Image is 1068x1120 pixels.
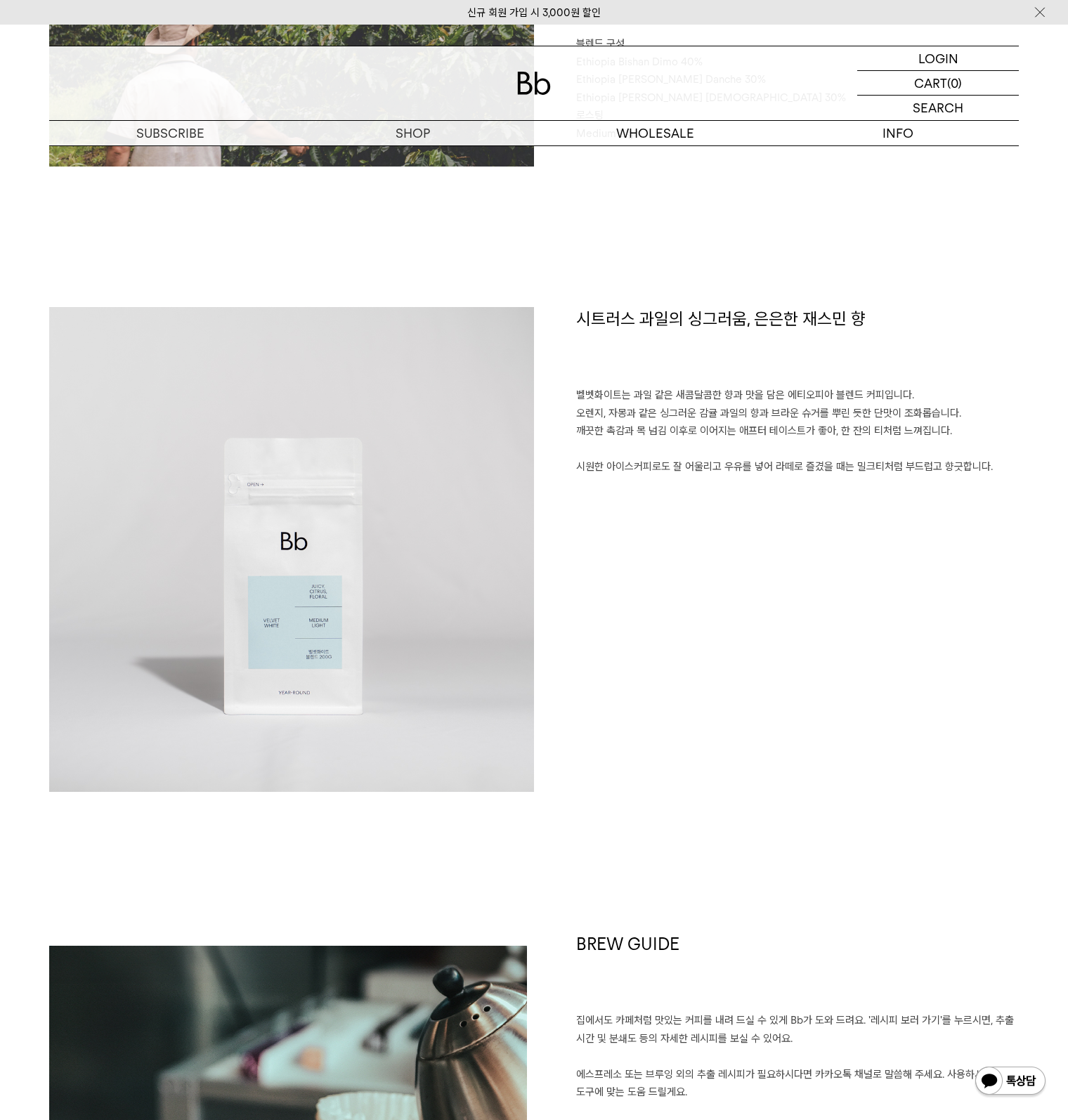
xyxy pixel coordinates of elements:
a: LOGIN [857,46,1019,71]
a: CART (0) [857,71,1019,96]
h1: BREW GUIDE [576,932,1019,1012]
p: (0) [947,71,962,95]
img: 로고 [517,72,551,95]
p: CART [914,71,947,95]
p: SEARCH [913,96,963,120]
h1: 시트러스 과일의 싱그러움, 은은한 재스민 향 [576,307,1019,387]
a: SUBSCRIBE [49,121,292,145]
img: 40677b1f57ba3577d6aed54f9346be37_112337.jpg [49,307,534,792]
a: 신규 회원 가입 시 3,000원 할인 [467,6,601,19]
p: 벨벳화이트는 과일 같은 새콤달콤한 향과 맛을 담은 에티오피아 블렌드 커피입니다. 오렌지, 자몽과 같은 싱그러운 감귤 과일의 향과 브라운 슈거를 뿌린 듯한 단맛이 조화롭습니다.... [576,386,1019,476]
a: SHOP [292,121,534,145]
p: INFO [776,121,1019,145]
img: 카카오톡 채널 1:1 채팅 버튼 [974,1065,1047,1099]
p: WHOLESALE [534,121,776,145]
p: LOGIN [918,46,958,70]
